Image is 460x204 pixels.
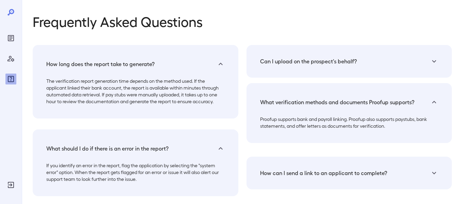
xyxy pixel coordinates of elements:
p: If you identify an error in the report, flag the application by selecting the "system error" opti... [46,162,225,183]
h5: How can I send a link to an applicant to complete? [260,169,387,177]
div: Can I upload on the prospect's behalf? [255,53,444,69]
h5: What should I do if there is an error in the report? [46,144,169,153]
p: Frequently Asked Questions [33,14,452,29]
h5: What verification methods and documents Proofup supports? [260,98,414,106]
div: How long does the report take to generate? [255,113,444,135]
h5: Can I upload on the prospect's behalf? [260,57,357,65]
p: Proofup supports bank and payroll linking. Proofup also supports paystubs, bank statements, and o... [260,116,439,129]
div: How long does the report take to generate? [41,53,230,75]
div: Log Out [5,179,16,190]
div: What should I do if there is an error in the report? [41,138,230,159]
div: How long does the report take to generate? [41,159,230,188]
div: How can I send a link to an applicant to complete? [255,165,444,181]
div: FAQ [5,74,16,84]
div: Manage Users [5,53,16,64]
h5: How long does the report take to generate? [46,60,155,68]
div: How long does the report take to generate? [41,75,230,110]
div: What verification methods and documents Proofup supports? [255,91,444,113]
p: The verification report generation time depends on the method used. If the applicant linked their... [46,78,225,105]
div: Reports [5,33,16,44]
